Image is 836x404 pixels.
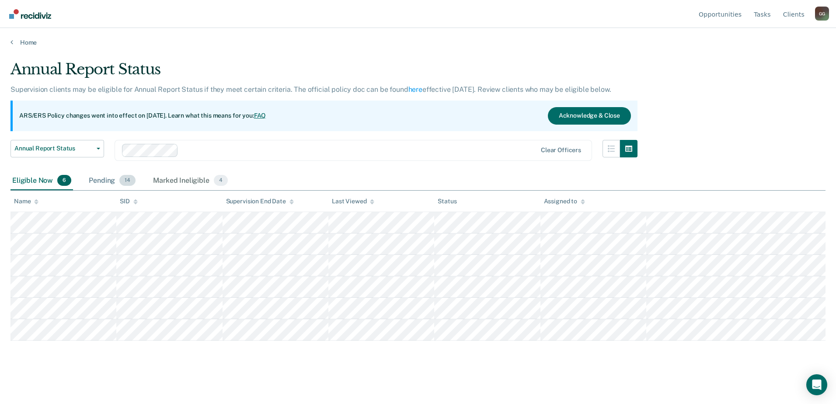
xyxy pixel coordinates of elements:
div: Marked Ineligible4 [151,171,230,191]
div: Name [14,198,38,205]
span: Annual Report Status [14,145,93,152]
span: 14 [119,175,136,186]
div: Open Intercom Messenger [806,374,827,395]
div: Last Viewed [332,198,374,205]
div: Supervision End Date [226,198,294,205]
a: Home [10,38,826,46]
div: G G [815,7,829,21]
a: here [408,85,422,94]
p: ARS/ERS Policy changes went into effect on [DATE]. Learn what this means for you: [19,111,266,120]
div: Status [438,198,456,205]
span: 4 [214,175,228,186]
div: Annual Report Status [10,60,637,85]
button: Profile dropdown button [815,7,829,21]
button: Acknowledge & Close [548,107,631,125]
img: Recidiviz [9,9,51,19]
div: SID [120,198,138,205]
span: 6 [57,175,71,186]
div: Eligible Now6 [10,171,73,191]
div: Clear officers [541,146,581,154]
a: FAQ [254,112,266,119]
div: Assigned to [544,198,585,205]
p: Supervision clients may be eligible for Annual Report Status if they meet certain criteria. The o... [10,85,611,94]
div: Pending14 [87,171,137,191]
button: Annual Report Status [10,140,104,157]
